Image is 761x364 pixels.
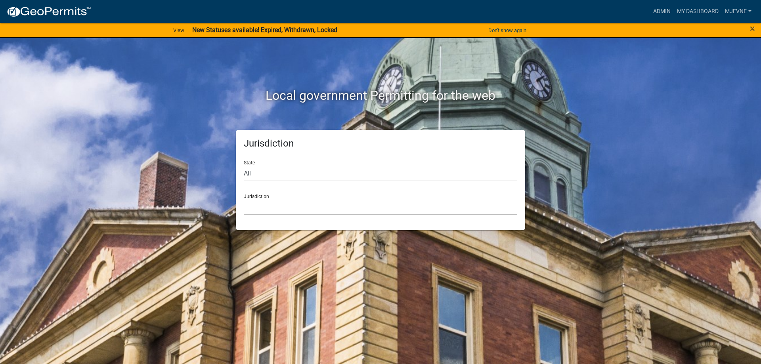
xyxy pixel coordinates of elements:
strong: New Statuses available! Expired, Withdrawn, Locked [192,26,337,34]
a: My Dashboard [674,4,722,19]
a: MJevne [722,4,755,19]
button: Don't show again [485,24,530,37]
button: Close [750,24,755,33]
a: Admin [650,4,674,19]
h2: Local government Permitting for the web [161,88,600,103]
h5: Jurisdiction [244,138,517,149]
span: × [750,23,755,34]
a: View [170,24,187,37]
